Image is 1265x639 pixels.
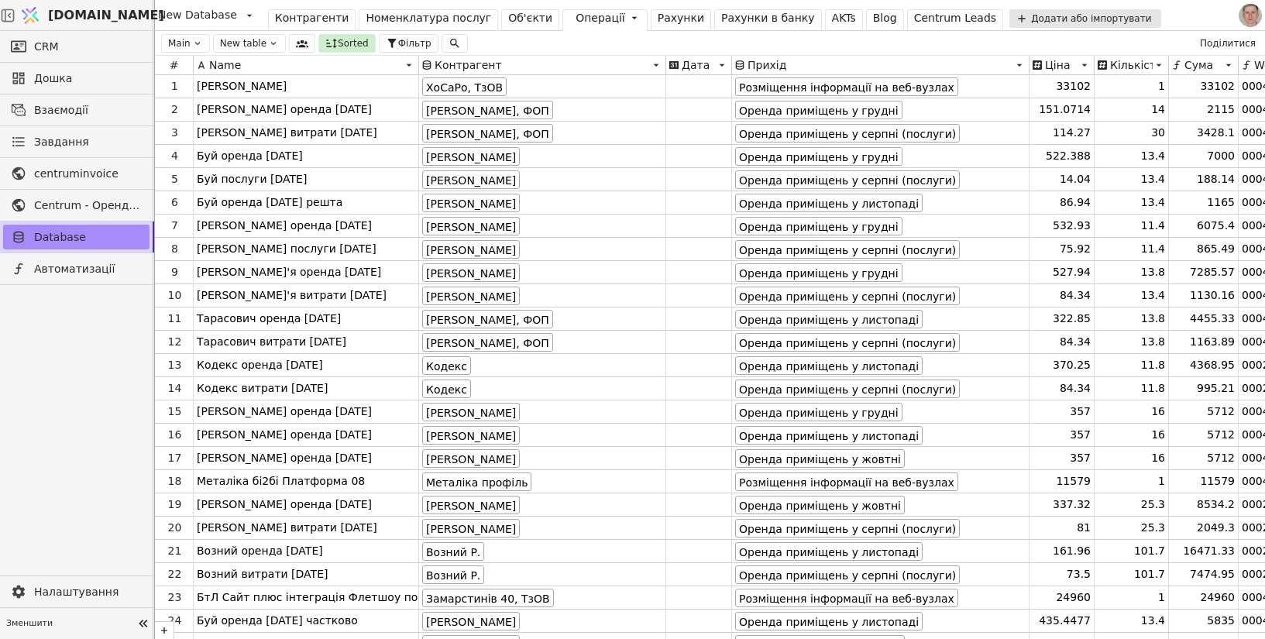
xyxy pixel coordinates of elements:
[156,148,193,164] div: 4
[735,101,902,119] div: Оренда приміщень у грудні
[213,34,286,53] button: New table
[1095,493,1169,516] div: 25.3
[866,9,904,31] a: Blog
[832,10,856,26] div: AKTs
[1030,493,1095,516] div: 337.32
[1169,447,1239,469] div: 5712
[422,612,520,630] div: [PERSON_NAME]
[422,333,553,352] div: [PERSON_NAME], ФОП
[1030,75,1095,98] div: 33102
[34,39,59,55] span: CRM
[197,613,358,629] span: Буй оренда [DATE] частково
[735,147,902,166] div: Оренда приміщень у грудні
[1095,145,1169,167] div: 13.4
[1030,563,1095,586] div: 73.5
[156,473,193,490] div: 18
[3,66,150,91] a: Дошка
[1095,191,1169,214] div: 13.4
[156,450,193,466] div: 17
[156,334,193,350] div: 12
[197,148,303,164] span: Буй оренда [DATE]
[1110,59,1153,71] span: Кількість
[735,240,960,259] div: Оренда приміщень у серпні (послуги)
[1095,424,1169,446] div: 16
[1169,238,1239,260] div: 865.49
[735,472,958,491] div: Розміщення інформації на веб-вузлах
[209,59,241,71] span: Name
[359,9,498,31] a: Номенклатура послуг
[197,380,328,397] span: Кодекс витрати [DATE]
[156,78,193,94] div: 1
[1030,377,1095,400] div: 84.34
[3,225,150,249] a: Database
[422,124,553,143] div: [PERSON_NAME], ФОП
[156,218,193,234] div: 7
[435,59,502,71] span: Контрагент
[576,10,625,26] div: Операції
[501,9,559,31] a: Об'єкти
[156,287,193,304] div: 10
[735,124,960,143] div: Оренда приміщень у серпні (послуги)
[1030,168,1095,191] div: 14.04
[398,36,431,50] span: Фільтр
[422,565,484,584] div: Возний Р.
[422,496,520,514] div: [PERSON_NAME]
[1169,215,1239,237] div: 6075.4
[197,427,372,443] span: [PERSON_NAME] оренда [DATE]
[1009,9,1160,28] div: Додати або імпортувати
[1169,98,1239,121] div: 2115
[422,426,520,445] div: [PERSON_NAME]
[1030,586,1095,609] div: 24960
[658,10,704,26] div: Рахунки
[422,101,553,119] div: [PERSON_NAME], ФОП
[1169,493,1239,516] div: 8534.2
[1169,377,1239,400] div: 995.21
[156,357,193,373] div: 13
[19,1,42,30] img: Logo
[735,263,902,282] div: Оренда приміщень у грудні
[197,78,287,94] span: [PERSON_NAME]
[1030,261,1095,283] div: 527.94
[1169,470,1239,493] div: 11579
[422,449,520,468] div: [PERSON_NAME]
[1169,122,1239,144] div: 3428.1
[1030,284,1095,307] div: 84.34
[156,543,193,559] div: 21
[1030,191,1095,214] div: 86.94
[735,565,960,584] div: Оренда приміщень у серпні (послуги)
[735,403,902,421] div: Оренда приміщень у грудні
[197,589,476,606] span: БтЛ Сайт плюс інтеграція Флетшоу помешкання
[735,310,923,328] div: Оренда приміщень у листопаді
[1030,238,1095,260] div: 75.92
[1184,59,1213,71] span: Сума
[1095,238,1169,260] div: 11.4
[197,311,341,327] span: Тарасович оренда [DATE]
[1030,98,1095,121] div: 151.0714
[15,1,155,30] a: [DOMAIN_NAME]
[34,102,142,119] span: Взаємодії
[197,566,328,582] span: Возний витрати [DATE]
[1169,400,1239,423] div: 5712
[197,357,323,373] span: Кодекс оренда [DATE]
[197,473,365,490] span: Металіка бі2бі Платформа 08
[48,6,164,25] span: [DOMAIN_NAME]
[735,542,923,561] div: Оренда приміщень у листопаді
[156,311,193,327] div: 11
[1169,610,1239,632] div: 5835
[197,334,346,350] span: Тарасович витрати [DATE]
[34,261,142,277] span: Автоматизації
[3,34,150,59] a: CRM
[197,241,376,257] span: [PERSON_NAME] послуги [DATE]
[1169,424,1239,446] div: 5712
[197,404,372,420] span: [PERSON_NAME] оренда [DATE]
[3,129,150,154] a: Завдання
[156,125,193,141] div: 3
[1095,517,1169,539] div: 25.3
[682,59,710,71] span: Дата
[3,193,150,218] a: Centrum - Оренда офісних приміщень
[197,125,377,141] span: [PERSON_NAME] витрати [DATE]
[1169,168,1239,191] div: 188.14
[1030,331,1095,353] div: 84.34
[156,380,193,397] div: 14
[156,171,193,187] div: 5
